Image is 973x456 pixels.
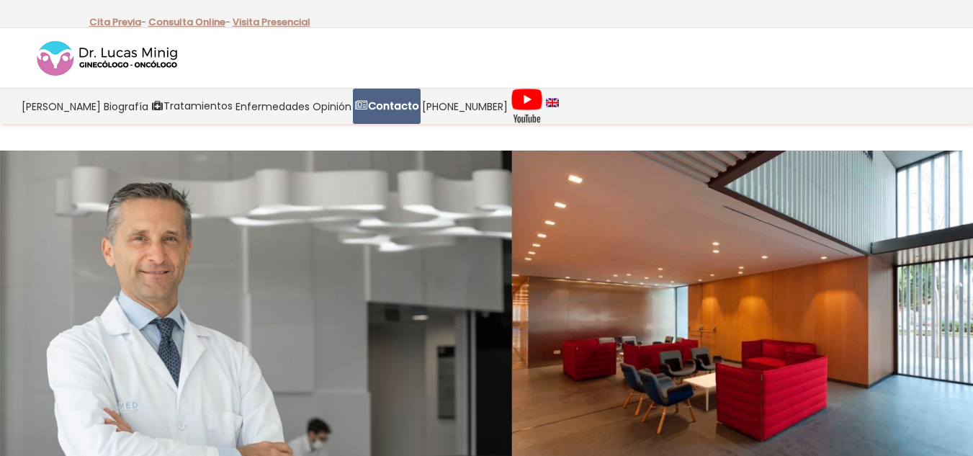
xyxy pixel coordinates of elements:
a: Visita Presencial [233,15,310,29]
span: [PERSON_NAME] [22,98,101,115]
a: Contacto [353,89,421,124]
img: Videos Youtube Ginecología [511,88,543,124]
a: [PHONE_NUMBER] [421,89,509,124]
span: Enfermedades [236,98,310,115]
img: language english [546,98,559,107]
a: [PERSON_NAME] [20,89,102,124]
span: Biografía [104,98,148,115]
span: Tratamientos [163,98,233,115]
a: Biografía [102,89,150,124]
span: [PHONE_NUMBER] [422,98,508,115]
a: Videos Youtube Ginecología [509,89,544,124]
a: language english [544,89,560,124]
a: Cita Previa [89,15,141,29]
span: Opinión [313,98,351,115]
a: Tratamientos [150,89,234,124]
strong: Contacto [368,99,419,113]
p: - [148,13,230,32]
a: Consulta Online [148,15,225,29]
a: Enfermedades [234,89,311,124]
p: - [89,13,146,32]
a: Opinión [311,89,353,124]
